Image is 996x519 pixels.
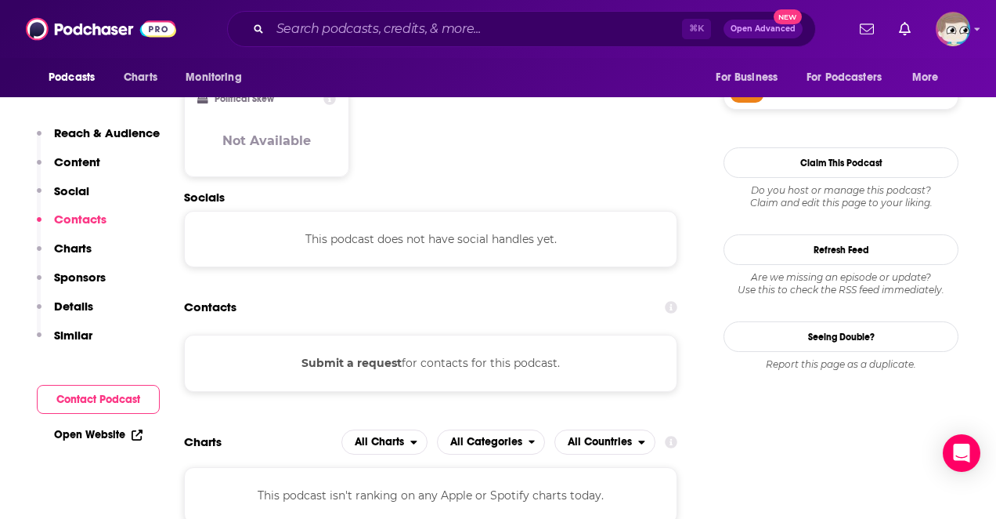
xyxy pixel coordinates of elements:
span: Podcasts [49,67,95,89]
p: Reach & Audience [54,125,160,140]
button: open menu [437,430,546,455]
span: Monitoring [186,67,241,89]
button: Open AdvancedNew [724,20,803,38]
span: All Countries [568,437,632,448]
button: Social [37,183,89,212]
button: Details [37,299,93,328]
p: Charts [54,241,92,256]
h2: Socials [184,190,677,205]
div: This podcast does not have social handles yet. [184,211,677,267]
div: Open Intercom Messenger [943,434,980,472]
button: Similar [37,328,92,357]
p: Similar [54,328,92,343]
h2: Contacts [184,292,236,322]
img: User Profile [936,12,970,46]
span: Do you host or manage this podcast? [724,184,958,197]
div: Search podcasts, credits, & more... [227,11,816,47]
button: open menu [175,63,262,93]
a: Open Website [54,428,143,441]
p: Contacts [54,212,106,227]
span: Logged in as JeremyBonds [936,12,970,46]
button: Refresh Feed [724,234,958,265]
h2: Political Skew [215,93,274,104]
div: Are we missing an episode or update? Use this to check the RSS feed immediately. [724,271,958,296]
a: Seeing Double? [724,321,958,352]
h3: Not Available [222,133,311,148]
a: Charts [114,63,167,93]
span: Charts [124,67,157,89]
button: open menu [38,63,115,93]
div: Report this page as a duplicate. [724,358,958,371]
h2: Platforms [341,430,428,455]
button: Contacts [37,212,106,241]
a: Show notifications dropdown [853,16,880,42]
div: Claim and edit this page to your liking. [724,184,958,209]
span: ⌘ K [682,19,711,39]
span: More [912,67,939,89]
span: For Podcasters [807,67,882,89]
p: Sponsors [54,270,106,285]
button: Contact Podcast [37,385,160,414]
a: Show notifications dropdown [893,16,917,42]
span: All Categories [450,437,522,448]
button: Charts [37,241,92,270]
h2: Categories [437,430,546,455]
button: Submit a request [301,354,402,372]
button: open menu [554,430,655,455]
input: Search podcasts, credits, & more... [270,16,682,42]
button: open menu [901,63,958,93]
p: Social [54,183,89,198]
button: open menu [341,430,428,455]
span: All Charts [355,437,404,448]
button: Claim This Podcast [724,147,958,178]
span: New [774,9,802,24]
h2: Countries [554,430,655,455]
img: Podchaser - Follow, Share and Rate Podcasts [26,14,176,44]
h2: Charts [184,434,222,449]
span: For Business [716,67,778,89]
span: Open Advanced [731,25,796,33]
button: open menu [705,63,797,93]
button: Sponsors [37,270,106,299]
p: Content [54,154,100,169]
button: Reach & Audience [37,125,160,154]
button: Content [37,154,100,183]
button: Show profile menu [936,12,970,46]
div: for contacts for this podcast. [184,335,677,391]
p: Details [54,299,93,314]
button: open menu [796,63,904,93]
